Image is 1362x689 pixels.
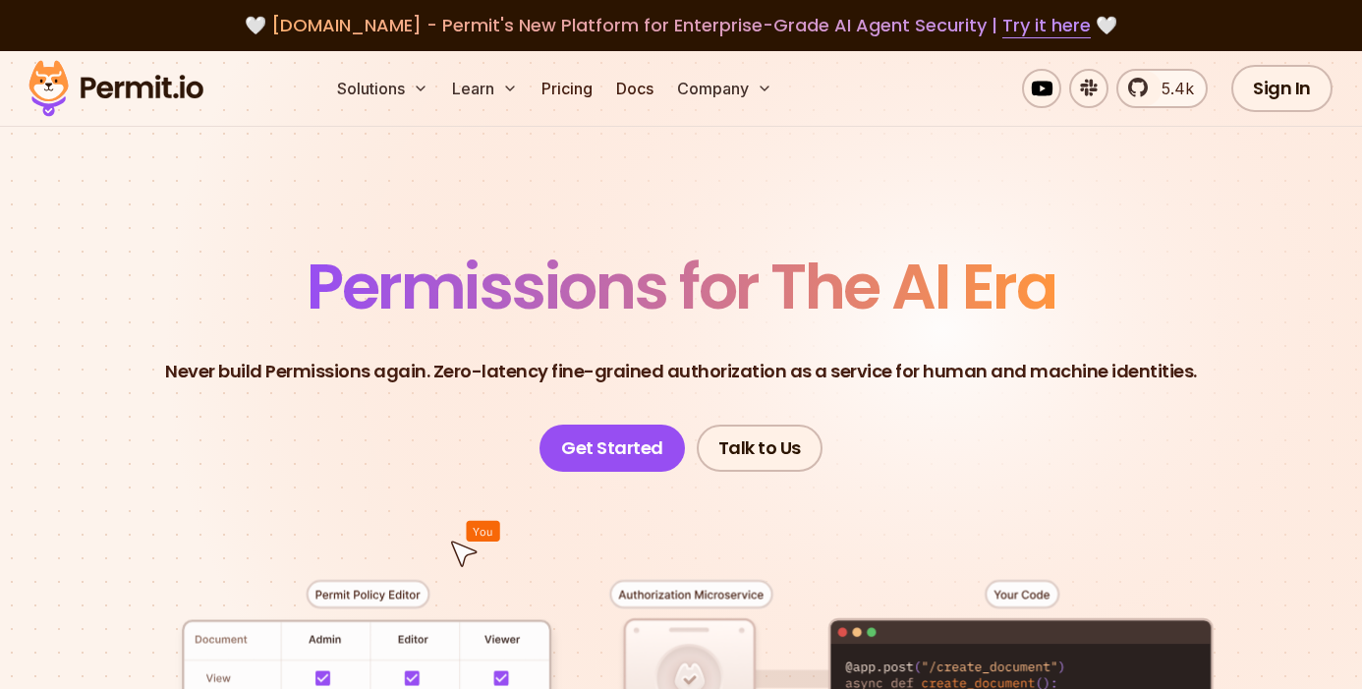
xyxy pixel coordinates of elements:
[271,13,1091,37] span: [DOMAIN_NAME] - Permit's New Platform for Enterprise-Grade AI Agent Security |
[307,243,1055,330] span: Permissions for The AI Era
[697,425,823,472] a: Talk to Us
[539,425,685,472] a: Get Started
[1002,13,1091,38] a: Try it here
[20,55,212,122] img: Permit logo
[1116,69,1208,108] a: 5.4k
[165,358,1197,385] p: Never build Permissions again. Zero-latency fine-grained authorization as a service for human and...
[329,69,436,108] button: Solutions
[47,12,1315,39] div: 🤍 🤍
[1231,65,1333,112] a: Sign In
[669,69,780,108] button: Company
[444,69,526,108] button: Learn
[1150,77,1194,100] span: 5.4k
[534,69,600,108] a: Pricing
[608,69,661,108] a: Docs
